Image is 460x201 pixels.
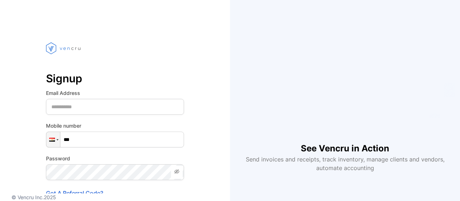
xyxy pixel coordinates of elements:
[46,189,184,197] p: Got A Referral Code?
[46,89,184,97] label: Email Address
[46,122,184,129] label: Mobile number
[46,70,184,87] p: Signup
[253,29,437,131] iframe: YouTube video player
[46,155,184,162] label: Password
[46,29,82,68] img: vencru logo
[301,131,389,155] h1: See Vencru in Action
[46,132,60,147] div: Egypt: + 20
[241,155,448,172] p: Send invoices and receipts, track inventory, manage clients and vendors, automate accounting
